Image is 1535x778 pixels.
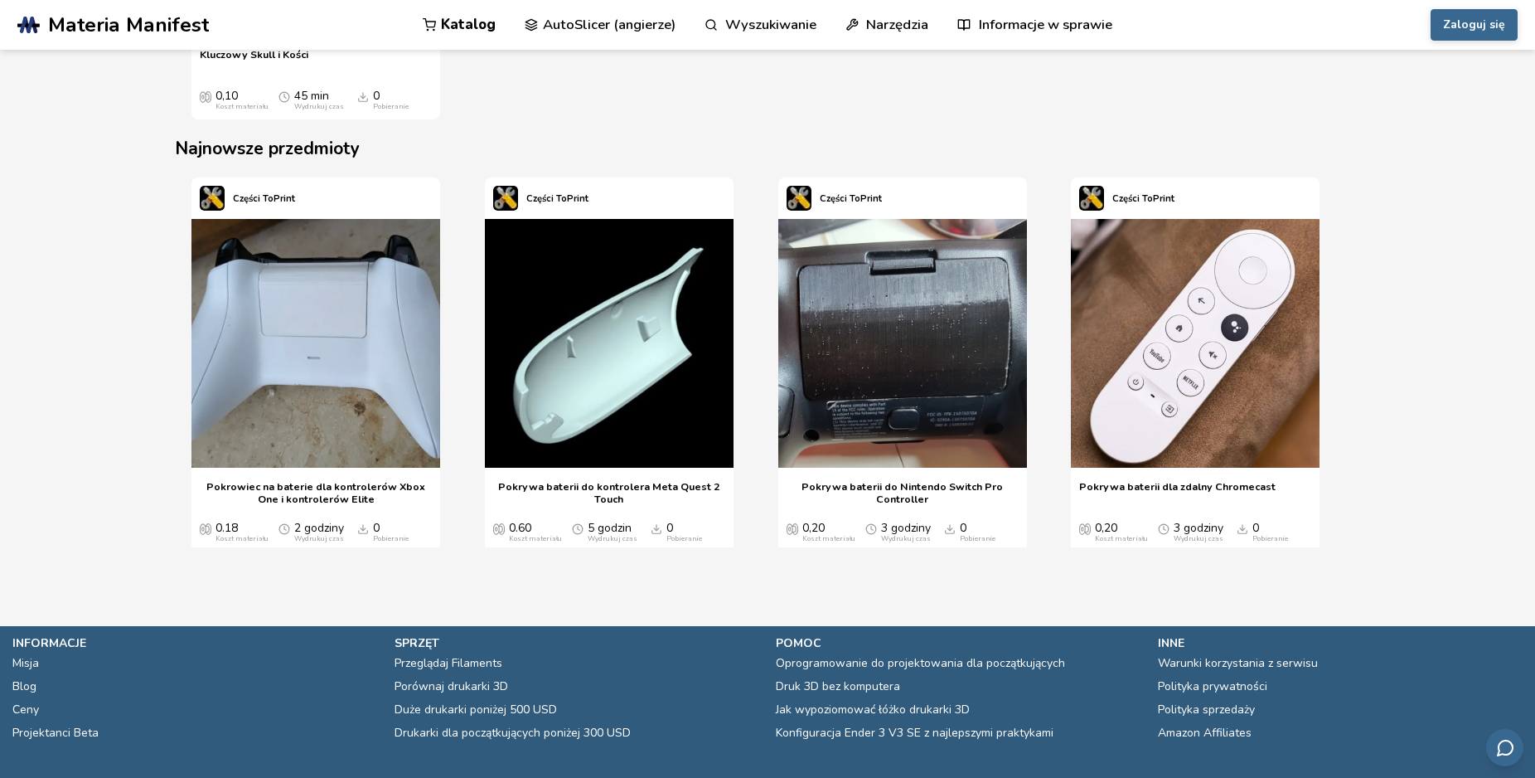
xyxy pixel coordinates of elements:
a: Amazon Affiliates [1158,722,1252,745]
a: Profil PartsToPrintCzęści ToPrint [1071,177,1183,219]
div: Wydrukuj czas [1174,535,1223,543]
a: Profil PartsToPrintCzęści ToPrint [778,177,890,219]
a: Pokrywa baterii do Nintendo Switch Pro Controller [787,480,1019,505]
span: Pobieranie [944,522,956,535]
span: Pobieranie [651,522,662,535]
div: 0,10 [215,90,269,111]
div: 0.60 [509,522,562,543]
a: Jak wypoziomować łóżko drukarki 3D [776,698,970,722]
a: Projektanci Beta [12,722,99,745]
img: Profil PartsToPrint [787,186,811,211]
a: Polityka prywatności [1158,675,1267,698]
div: 0 [960,522,995,543]
span: Średni czas drukowania [278,522,290,535]
p: Części ToPrint [1112,190,1174,207]
a: Profil PartsToPrintCzęści ToPrint [485,177,597,219]
span: Pobieranie [1237,522,1248,535]
a: Kluczowy Skull i Kości [200,48,308,73]
a: Pokrowiec na baterie dla kontrolerów Xbox One i kontrolerów Elite [200,480,432,505]
h2: Najnowsze przedmioty [175,136,1360,162]
p: Informacje [12,635,378,652]
span: Średni czas drukowania [278,90,290,103]
div: Koszt materiału [509,535,562,543]
swiper-slide: 1 / 4 [191,177,468,551]
swiper-slide: 4 / 4 [1071,177,1348,551]
span: Średni koszt [787,522,798,535]
a: Profil PartsToPrintCzęści ToPrint [191,177,303,219]
a: Konfiguracja Ender 3 V3 SE z najlepszymi praktykami [776,722,1053,745]
span: Pobieranie [357,90,369,103]
a: Druk 3D bez komputera [776,675,900,698]
a: Drukarki dla początkujących poniżej 300 USD [395,722,631,745]
div: Koszt materiału [215,535,269,543]
div: Koszt materiału [802,535,855,543]
div: 5 godzin [588,522,637,543]
div: 0 [373,90,409,111]
p: Sprzęt [395,635,760,652]
div: Koszt materiału [215,103,269,111]
div: 0 [666,522,702,543]
img: Profil PartsToPrint [1079,186,1104,211]
a: Ceny [12,698,39,722]
a: Misja [12,652,39,675]
div: 0,20 [1095,522,1148,543]
img: Profil PartsToPrint [493,186,518,211]
a: Pokrywa baterii do kontrolera Meta Quest 2 Touch [493,480,725,505]
swiper-slide: 3 / 4 [778,177,1055,551]
a: Polityka sprzedaży [1158,698,1255,722]
a: Warunki korzystania z serwisu [1158,652,1318,675]
div: Wydrukuj czas [881,535,931,543]
div: Wydrukuj czas [588,535,637,543]
div: Pobieranie [960,535,995,543]
swiper-slide: 2 / 4 [485,177,762,551]
p: Części ToPrint [820,190,882,207]
div: Pobieranie [1252,535,1288,543]
div: 45 min [294,90,344,111]
span: Średni koszt [1079,522,1091,535]
span: Średni koszt [200,522,211,535]
div: Koszt materiału [1095,535,1148,543]
p: Części ToPrint [233,190,295,207]
p: Części ToPrint [526,190,588,207]
span: Pobieranie [357,522,369,535]
div: Pobieranie [666,535,702,543]
img: Profil PartsToPrint [200,186,225,211]
p: Pomoc [776,635,1141,652]
a: Blog [12,675,36,698]
span: Średni koszt [493,522,505,535]
button: Zaloguj się [1431,9,1518,41]
span: Materia Manifest [48,13,209,36]
a: Porównaj drukarki 3D [395,675,508,698]
span: Średni czas drukowania [865,522,877,535]
div: 3 godziny [881,522,931,543]
a: Pokrywa baterii dla zdalny Chromecast [1079,480,1276,505]
a: Przeglądaj Filaments [395,652,502,675]
div: 0,20 [802,522,855,543]
div: Wydrukuj czas [294,103,344,111]
div: Pobieranie [373,535,409,543]
div: 0 [373,522,409,543]
span: Średni koszt [200,90,211,103]
a: Duże drukarki poniżej 500 USD [395,698,557,722]
div: 3 godziny [1174,522,1223,543]
div: Wydrukuj czas [294,535,344,543]
div: 0.18 [215,522,269,543]
a: Oprogramowanie do projektowania dla początkujących [776,652,1065,675]
div: 2 godziny [294,522,344,543]
div: 0 [1252,522,1288,543]
div: Pobieranie [373,103,409,111]
p: Inne [1158,635,1523,652]
span: Średni czas drukowania [1158,522,1169,535]
button: Wysyłaj informacje zwrotne przez e-mail [1486,729,1523,766]
span: Średni czas drukowania [572,522,583,535]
